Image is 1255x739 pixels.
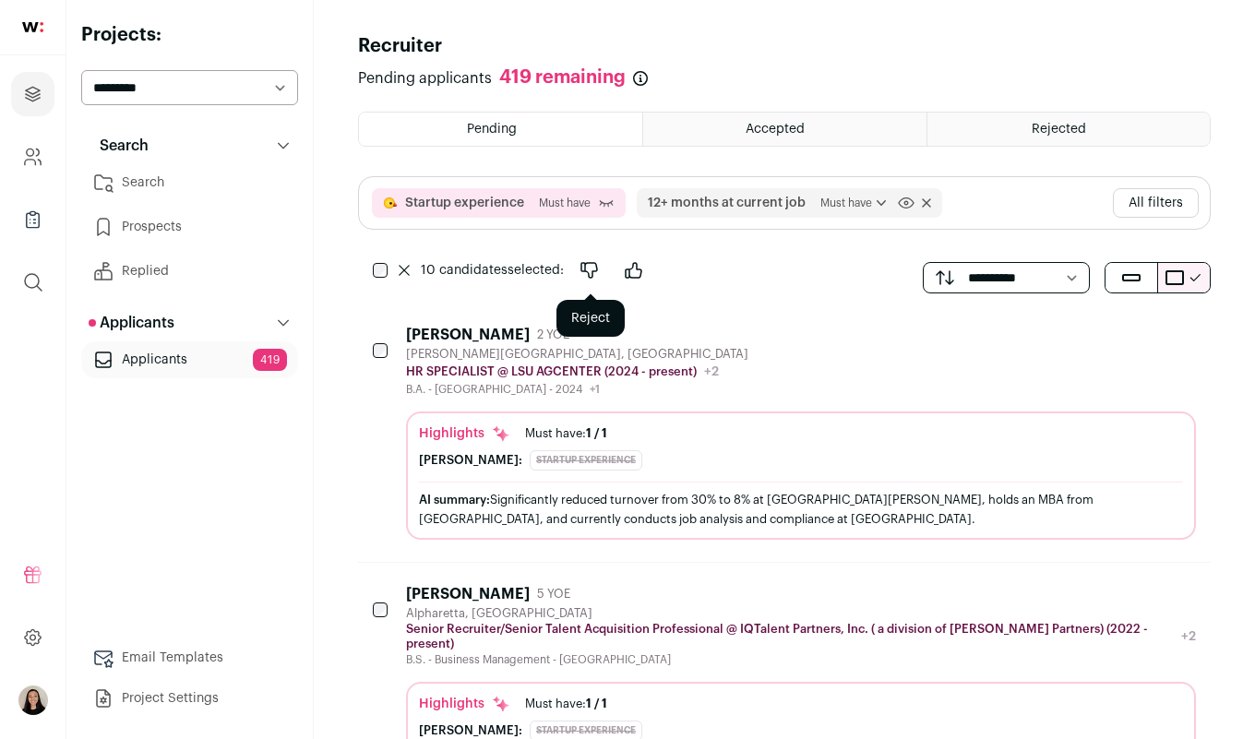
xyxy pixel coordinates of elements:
[81,22,298,48] h2: Projects:
[556,300,625,337] div: Reject
[406,364,697,379] p: HR SPECIALIST @ LSU AGCENTER (2024 - present)
[421,264,508,277] span: 10 candidates
[525,697,607,711] div: Must have:
[571,252,608,289] button: Reject
[419,695,510,713] div: Highlights
[1181,630,1196,643] span: +2
[81,127,298,164] button: Search
[405,194,524,212] button: Startup experience
[18,685,48,715] img: 14337076-medium_jpg
[616,252,652,289] button: Accept
[419,494,490,506] span: AI summary:
[81,639,298,676] a: Email Templates
[406,347,748,362] div: [PERSON_NAME][GEOGRAPHIC_DATA], [GEOGRAPHIC_DATA]
[406,382,748,397] div: B.A. - [GEOGRAPHIC_DATA] - 2024
[586,427,607,439] span: 1 / 1
[406,326,1196,540] a: [PERSON_NAME] 2 YOE [PERSON_NAME][GEOGRAPHIC_DATA], [GEOGRAPHIC_DATA] HR SPECIALIST @ LSU AGCENTE...
[499,66,626,89] div: 419 remaining
[406,585,530,603] div: [PERSON_NAME]
[419,424,510,443] div: Highlights
[81,253,298,290] a: Replied
[406,652,1196,667] div: B.S. - Business Management - [GEOGRAPHIC_DATA]
[419,490,1183,529] div: Significantly reduced turnover from 30% to 8% at [GEOGRAPHIC_DATA][PERSON_NAME], holds an MBA fro...
[81,209,298,245] a: Prospects
[81,164,298,201] a: Search
[11,197,54,242] a: Company Lists
[537,328,569,342] span: 2 YOE
[530,450,642,471] div: Startup experience
[1032,123,1086,136] span: Rejected
[648,194,806,212] button: 12+ months at current job
[525,426,607,441] div: Must have:
[406,326,530,344] div: [PERSON_NAME]
[406,606,1196,621] div: Alpharetta, [GEOGRAPHIC_DATA]
[18,685,48,715] button: Open dropdown
[927,113,1210,146] a: Rejected
[537,587,570,602] span: 5 YOE
[704,365,719,378] span: +2
[539,196,591,210] span: Must have
[643,113,926,146] a: Accepted
[253,349,287,371] span: 419
[746,123,805,136] span: Accepted
[421,261,564,280] span: selected:
[81,341,298,378] a: Applicants419
[11,72,54,116] a: Projects
[467,123,517,136] span: Pending
[22,22,43,32] img: wellfound-shorthand-0d5821cbd27db2630d0214b213865d53afaa358527fdda9d0ea32b1df1b89c2c.svg
[406,622,1174,651] p: Senior Recruiter/Senior Talent Acquisition Professional @ IQTalent Partners, Inc. ( a division of...
[586,697,607,709] span: 1 / 1
[1113,188,1199,218] button: All filters
[81,304,298,341] button: Applicants
[820,194,890,212] span: Must have
[590,384,600,395] span: +1
[11,135,54,179] a: Company and ATS Settings
[81,680,298,717] a: Project Settings
[358,33,442,59] h1: Recruiter
[89,312,174,334] p: Applicants
[419,723,522,738] div: [PERSON_NAME]:
[358,67,492,89] span: Pending applicants
[419,453,522,468] div: [PERSON_NAME]:
[89,135,149,157] p: Search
